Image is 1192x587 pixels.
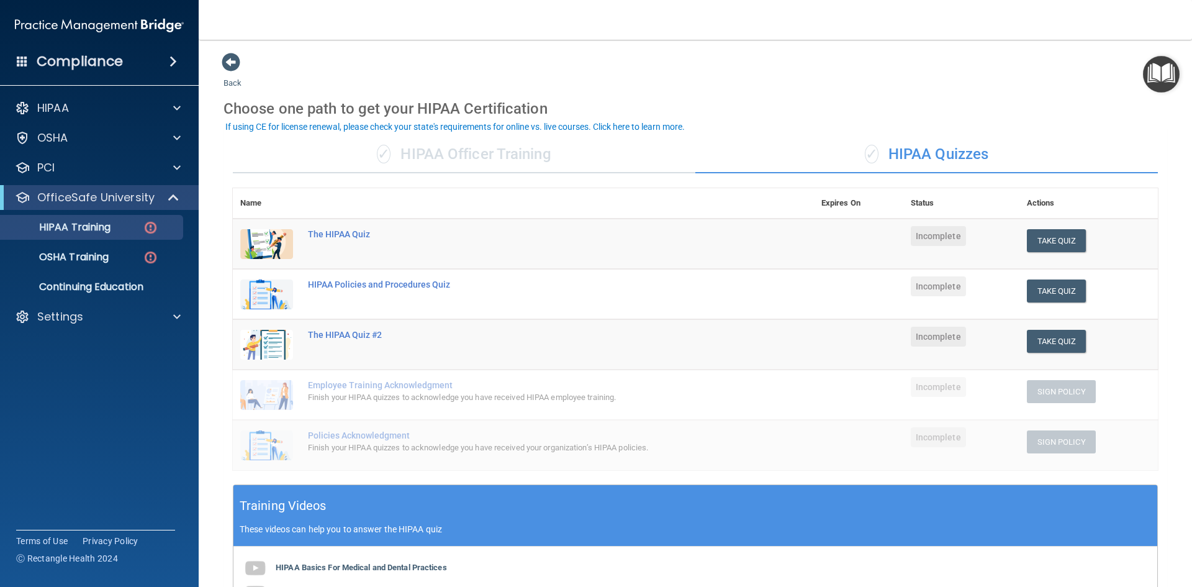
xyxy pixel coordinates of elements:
span: Incomplete [911,276,966,296]
div: The HIPAA Quiz [308,229,752,239]
p: Continuing Education [8,281,178,293]
div: HIPAA Policies and Procedures Quiz [308,280,752,289]
h5: Training Videos [240,495,327,517]
img: PMB logo [15,13,184,38]
div: Policies Acknowledgment [308,430,752,440]
span: ✓ [865,145,878,163]
b: HIPAA Basics For Medical and Dental Practices [276,563,447,572]
a: Back [223,63,242,88]
a: OfficeSafe University [15,190,180,205]
span: Incomplete [911,226,966,246]
span: Incomplete [911,427,966,447]
button: Sign Policy [1027,430,1096,453]
div: Choose one path to get your HIPAA Certification [223,91,1167,127]
span: Incomplete [911,327,966,347]
button: Sign Policy [1027,380,1096,403]
p: HIPAA [37,101,69,116]
span: Ⓒ Rectangle Health 2024 [16,552,118,565]
div: HIPAA Officer Training [233,136,695,173]
p: OfficeSafe University [37,190,155,205]
th: Expires On [814,188,903,219]
a: HIPAA [15,101,181,116]
a: Settings [15,309,181,324]
img: danger-circle.6113f641.png [143,250,158,265]
button: Open Resource Center [1143,56,1180,93]
p: OSHA [37,130,68,145]
span: Incomplete [911,377,966,397]
div: The HIPAA Quiz #2 [308,330,752,340]
p: HIPAA Training [8,221,111,234]
button: Take Quiz [1027,229,1086,252]
div: HIPAA Quizzes [695,136,1158,173]
a: PCI [15,160,181,175]
button: If using CE for license renewal, please check your state's requirements for online vs. live cours... [223,121,687,133]
div: If using CE for license renewal, please check your state's requirements for online vs. live cours... [225,122,685,131]
a: OSHA [15,130,181,145]
p: Settings [37,309,83,324]
button: Take Quiz [1027,280,1086,303]
img: gray_youtube_icon.38fcd6cc.png [243,556,268,581]
p: PCI [37,160,55,175]
button: Take Quiz [1027,330,1086,353]
a: Privacy Policy [83,535,138,547]
iframe: Drift Widget Chat Controller [977,499,1177,548]
p: OSHA Training [8,251,109,263]
a: Terms of Use [16,535,68,547]
span: ✓ [377,145,391,163]
div: Finish your HIPAA quizzes to acknowledge you have received HIPAA employee training. [308,390,752,405]
div: Employee Training Acknowledgment [308,380,752,390]
h4: Compliance [37,53,123,70]
th: Status [903,188,1019,219]
p: These videos can help you to answer the HIPAA quiz [240,524,1151,534]
div: Finish your HIPAA quizzes to acknowledge you have received your organization’s HIPAA policies. [308,440,752,455]
th: Actions [1019,188,1158,219]
th: Name [233,188,300,219]
img: danger-circle.6113f641.png [143,220,158,235]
